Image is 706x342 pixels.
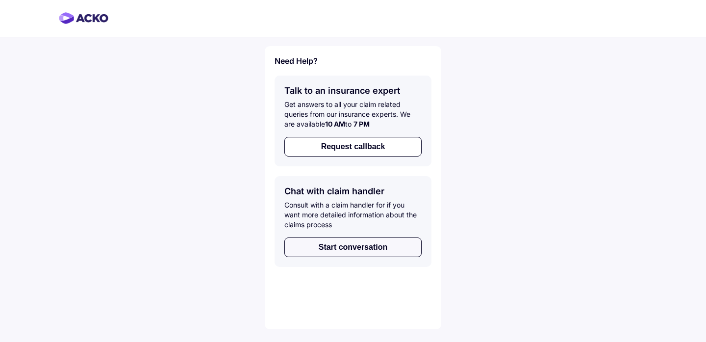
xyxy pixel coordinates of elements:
h5: Chat with claim handler [284,186,422,196]
h6: Need Help? [275,56,431,66]
div: Consult with a claim handler for if you want more detailed information about the claims process [284,200,422,230]
button: Start conversation [284,237,422,257]
span: 7 PM [353,120,370,128]
img: horizontal-gradient.png [59,12,108,24]
button: Request callback [284,137,422,157]
h5: Talk to an insurance expert [284,85,422,96]
span: 10 AM [325,120,345,128]
div: Get answers to all your claim related queries from our insurance experts. We are available to [284,100,422,129]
